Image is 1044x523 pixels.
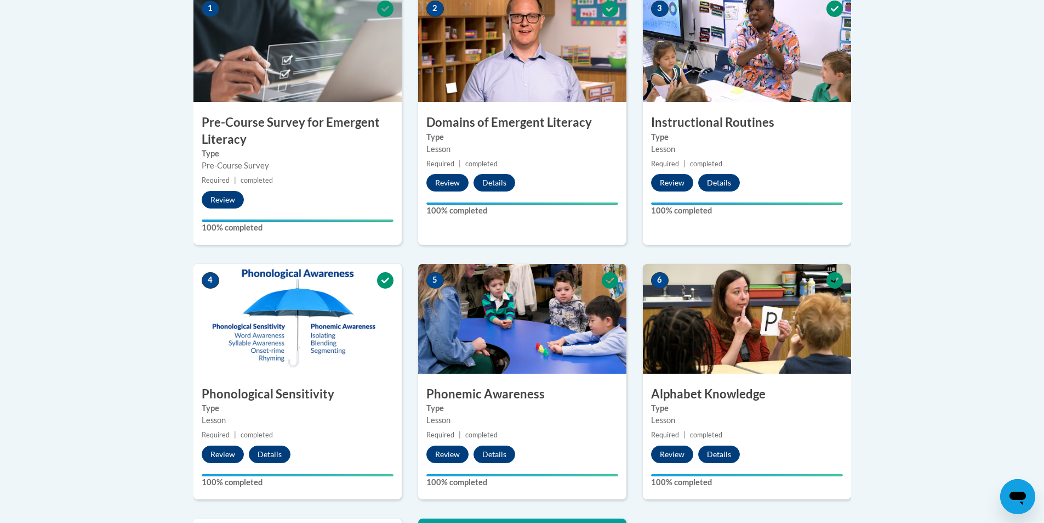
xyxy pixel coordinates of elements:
[234,176,236,184] span: |
[193,264,402,374] img: Course Image
[202,272,219,289] span: 4
[202,402,393,414] label: Type
[651,402,843,414] label: Type
[202,176,230,184] span: Required
[234,431,236,439] span: |
[426,160,454,168] span: Required
[418,114,626,131] h3: Domains of Emergent Literacy
[651,160,679,168] span: Required
[202,414,393,426] div: Lesson
[202,446,244,463] button: Review
[690,431,722,439] span: completed
[202,148,393,160] label: Type
[418,386,626,403] h3: Phonemic Awareness
[426,446,469,463] button: Review
[651,414,843,426] div: Lesson
[202,191,244,209] button: Review
[426,431,454,439] span: Required
[202,222,393,234] label: 100% completed
[202,474,393,476] div: Your progress
[698,446,740,463] button: Details
[426,205,618,217] label: 100% completed
[426,143,618,155] div: Lesson
[1000,479,1035,514] iframe: Button to launch messaging window
[202,476,393,488] label: 100% completed
[651,143,843,155] div: Lesson
[473,174,515,192] button: Details
[426,414,618,426] div: Lesson
[426,203,618,205] div: Your progress
[651,431,679,439] span: Required
[418,264,626,374] img: Course Image
[690,160,722,168] span: completed
[241,431,273,439] span: completed
[651,474,843,476] div: Your progress
[651,272,669,289] span: 6
[459,160,461,168] span: |
[465,431,498,439] span: completed
[202,160,393,172] div: Pre-Course Survey
[426,474,618,476] div: Your progress
[643,386,851,403] h3: Alphabet Knowledge
[651,174,693,192] button: Review
[651,205,843,217] label: 100% completed
[459,431,461,439] span: |
[241,176,273,184] span: completed
[426,174,469,192] button: Review
[683,160,686,168] span: |
[643,264,851,374] img: Course Image
[193,386,402,403] h3: Phonological Sensitivity
[202,220,393,222] div: Your progress
[651,446,693,463] button: Review
[698,174,740,192] button: Details
[193,114,402,148] h3: Pre-Course Survey for Emergent Literacy
[249,446,290,463] button: Details
[202,1,219,17] span: 1
[473,446,515,463] button: Details
[651,203,843,205] div: Your progress
[465,160,498,168] span: completed
[426,476,618,488] label: 100% completed
[683,431,686,439] span: |
[426,1,444,17] span: 2
[202,431,230,439] span: Required
[651,476,843,488] label: 100% completed
[426,272,444,289] span: 5
[426,131,618,143] label: Type
[651,1,669,17] span: 3
[651,131,843,143] label: Type
[643,114,851,131] h3: Instructional Routines
[426,402,618,414] label: Type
